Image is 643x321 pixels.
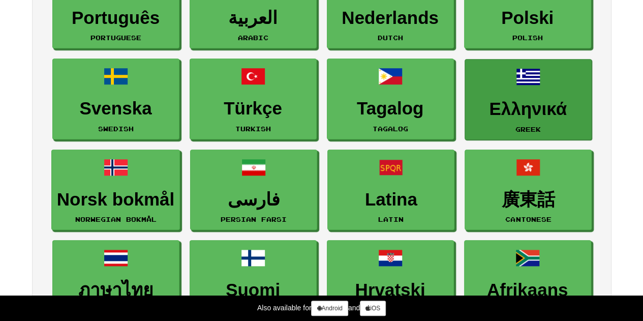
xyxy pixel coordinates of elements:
small: Portuguese [90,34,141,41]
small: Dutch [378,34,403,41]
h3: Afrikaans [470,280,586,300]
small: Turkish [235,125,271,132]
h3: Svenska [58,99,174,119]
h3: Português [58,8,174,28]
a: ΕλληνικάGreek [465,59,592,140]
a: LatinaLatin [327,150,454,230]
h3: Ελληνικά [470,99,586,119]
h3: Hrvatski [332,280,448,300]
h3: 廣東話 [470,190,586,210]
a: SuomiFinnish [190,240,317,321]
h3: Tagalog [332,99,448,119]
h3: العربية [195,8,311,28]
a: AfrikaansAfrikaans [464,240,591,321]
small: Norwegian Bokmål [75,216,157,223]
a: HrvatskiCroatian [327,240,454,321]
a: Android [311,301,348,316]
h3: فارسی [196,190,312,210]
small: Swedish [98,125,134,132]
small: Cantonese [505,216,551,223]
a: TürkçeTurkish [190,59,317,139]
small: Polish [512,34,543,41]
h3: Polski [470,8,586,28]
small: Greek [515,126,541,133]
small: Arabic [238,34,268,41]
a: 廣東話Cantonese [465,150,592,230]
h3: Norsk bokmål [57,190,174,210]
a: ภาษาไทยThai [52,240,179,321]
small: Latin [378,216,404,223]
a: iOS [360,301,386,316]
small: Tagalog [373,125,408,132]
h3: Türkçe [195,99,311,119]
a: Norsk bokmålNorwegian Bokmål [51,150,180,230]
h3: Latina [333,190,449,210]
a: SvenskaSwedish [52,59,179,139]
small: Persian Farsi [221,216,287,223]
h3: Suomi [195,280,311,300]
a: فارسیPersian Farsi [190,150,317,230]
a: TagalogTagalog [327,59,454,139]
h3: Nederlands [332,8,448,28]
h3: ภาษาไทย [58,280,174,300]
